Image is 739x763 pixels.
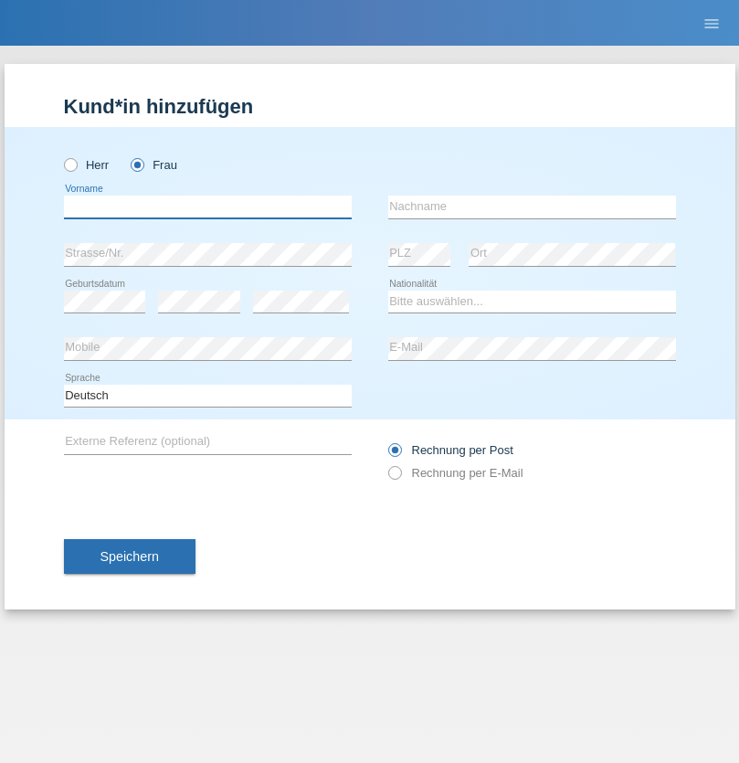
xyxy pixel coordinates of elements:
input: Frau [131,158,143,170]
h1: Kund*in hinzufügen [64,95,676,118]
input: Rechnung per Post [388,443,400,466]
a: menu [693,17,730,28]
label: Herr [64,158,110,172]
label: Rechnung per Post [388,443,513,457]
button: Speichern [64,539,195,574]
label: Rechnung per E-Mail [388,466,523,480]
span: Speichern [100,549,159,564]
label: Frau [131,158,177,172]
input: Rechnung per E-Mail [388,466,400,489]
i: menu [702,15,721,33]
input: Herr [64,158,76,170]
